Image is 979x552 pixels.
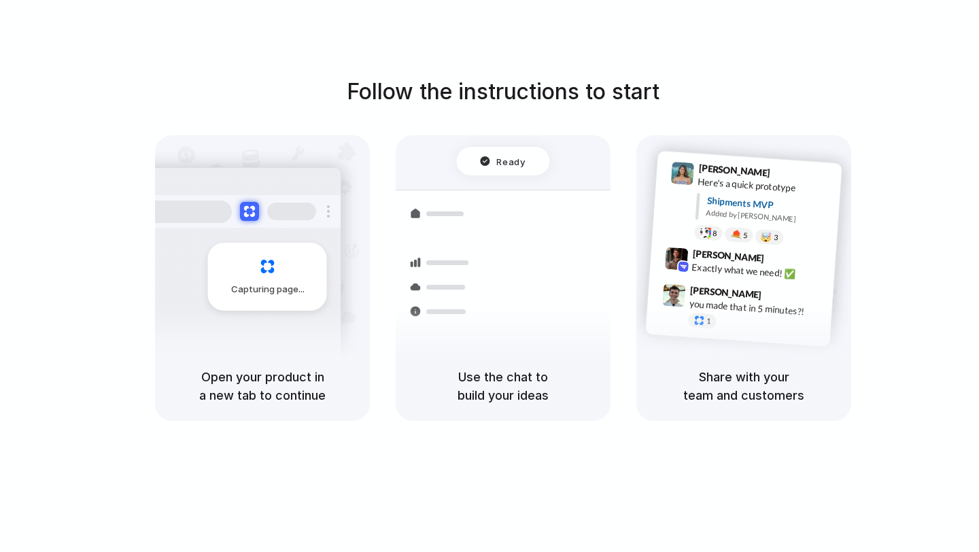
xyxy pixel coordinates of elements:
[761,232,772,243] div: 🤯
[698,160,770,180] span: [PERSON_NAME]
[690,283,762,303] span: [PERSON_NAME]
[497,154,526,168] span: Ready
[653,368,835,404] h5: Share with your team and customers
[743,232,748,239] span: 5
[766,290,793,306] span: 9:47 AM
[412,368,594,404] h5: Use the chat to build your ideas
[712,230,717,237] span: 8
[171,368,354,404] h5: Open your product in a new tab to continue
[689,297,825,320] div: you made that in 5 minutes?!
[691,260,827,283] div: Exactly what we need! ✅
[706,317,711,325] span: 1
[347,75,659,108] h1: Follow the instructions to start
[768,253,796,269] span: 9:42 AM
[706,194,832,216] div: Shipments MVP
[231,283,307,296] span: Capturing page
[774,167,802,184] span: 9:41 AM
[774,234,778,241] span: 3
[706,207,831,227] div: Added by [PERSON_NAME]
[692,246,764,266] span: [PERSON_NAME]
[698,175,834,198] div: Here's a quick prototype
